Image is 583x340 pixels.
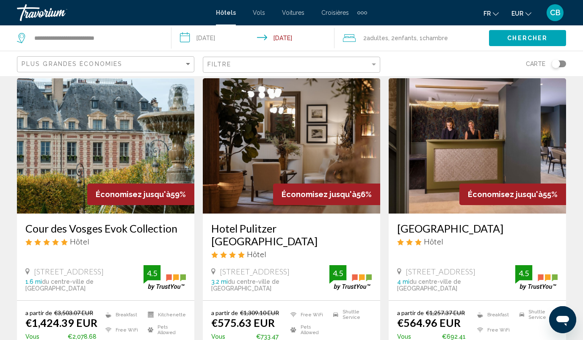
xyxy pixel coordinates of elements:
[321,9,349,16] a: Croisières
[282,9,304,16] a: Voitures
[544,4,566,22] button: User Menu
[515,268,532,278] div: 4.5
[329,309,372,320] li: Shuttle Service
[70,237,89,246] span: Hôtel
[22,61,192,68] mat-select: Sort by
[473,309,515,320] li: Breakfast
[253,9,265,16] a: Vols
[397,316,461,329] ins: €564.96 EUR
[388,32,417,44] span: , 2
[25,222,186,235] a: Cour des Vosges Evok Collection
[426,309,465,316] del: €1,257.37 EUR
[395,35,417,41] span: Enfants
[397,222,558,235] a: [GEOGRAPHIC_DATA]
[511,10,523,17] span: EUR
[17,4,207,21] a: Travorium
[329,268,346,278] div: 4.5
[203,56,380,74] button: Filter
[25,278,94,292] span: du centre-ville de [GEOGRAPHIC_DATA]
[25,316,97,329] ins: €1,424.39 EUR
[282,190,356,199] span: Économisez jusqu'à
[203,78,380,214] img: Hotel image
[511,7,531,19] button: Change currency
[549,306,576,333] iframe: Button to launch messaging window
[329,265,372,290] img: trustyou-badge.svg
[96,190,171,199] span: Économisez jusqu'à
[515,309,558,320] li: Shuttle Service
[101,324,144,335] li: Free WiFi
[515,265,558,290] img: trustyou-badge.svg
[144,324,186,335] li: Pets Allowed
[22,60,122,67] span: Plus grandes économies
[247,250,266,259] span: Hôtel
[216,9,236,16] a: Hôtels
[507,35,547,42] span: Chercher
[25,278,42,285] span: 1.6 mi
[25,237,186,246] div: 5 star Hotel
[207,61,232,68] span: Filtre
[397,237,558,246] div: 3 star Hotel
[417,32,448,44] span: , 1
[550,8,561,17] span: CB
[423,35,448,41] span: Chambre
[489,30,566,46] button: Chercher
[144,268,160,278] div: 4.5
[526,58,545,70] span: Carte
[171,25,334,51] button: Check-in date: Dec 11, 2025 Check-out date: Dec 13, 2025
[101,309,144,320] li: Breakfast
[54,309,93,316] del: €3,503.07 EUR
[34,267,104,276] span: [STREET_ADDRESS]
[144,265,186,290] img: trustyou-badge.svg
[424,237,443,246] span: Hôtel
[240,309,279,316] del: €1,309.10 EUR
[211,278,228,285] span: 3.2 mi
[484,10,491,17] span: fr
[459,184,566,205] div: 55%
[363,32,388,44] span: 2
[25,309,52,316] span: a partir de
[87,184,194,205] div: 59%
[334,25,489,51] button: Travelers: 2 adults, 2 children
[286,309,329,320] li: Free WiFi
[357,6,367,19] button: Extra navigation items
[397,278,409,285] span: 4 mi
[211,250,372,259] div: 4 star Hotel
[473,324,515,335] li: Free WiFi
[484,7,499,19] button: Change language
[211,222,372,247] a: Hotel Pulitzer [GEOGRAPHIC_DATA]
[545,60,566,68] button: Toggle map
[397,278,461,292] span: du centre-ville de [GEOGRAPHIC_DATA]
[211,316,275,329] ins: €575.63 EUR
[17,78,194,214] img: Hotel image
[397,309,424,316] span: a partir de
[211,278,279,292] span: du centre-ville de [GEOGRAPHIC_DATA]
[211,309,238,316] span: a partir de
[220,267,290,276] span: [STREET_ADDRESS]
[406,267,475,276] span: [STREET_ADDRESS]
[389,78,566,214] img: Hotel image
[144,309,186,320] li: Kitchenette
[367,35,388,41] span: Adultes
[273,184,380,205] div: 56%
[286,324,329,335] li: Pets Allowed
[468,190,543,199] span: Économisez jusqu'à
